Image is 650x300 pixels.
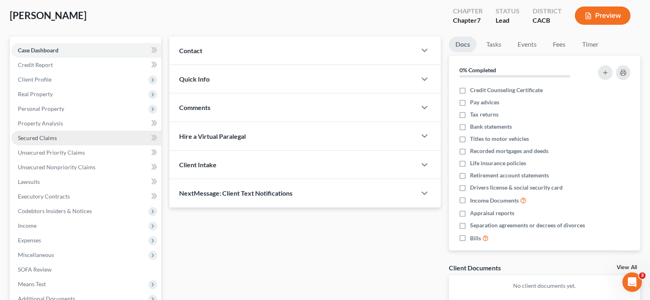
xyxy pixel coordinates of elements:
span: Hire a Virtual Paralegal [179,132,246,140]
span: Case Dashboard [18,47,58,54]
span: Client Intake [179,161,217,168]
span: Codebtors Insiders & Notices [18,207,92,214]
a: Lawsuits [11,175,161,189]
span: Separation agreements or decrees of divorces [470,221,585,229]
span: Comments [179,104,210,111]
span: Executory Contracts [18,193,70,200]
div: District [533,6,562,16]
span: SOFA Review [18,266,52,273]
span: Income [18,222,37,229]
a: Case Dashboard [11,43,161,58]
a: Secured Claims [11,131,161,145]
span: Bank statements [470,123,512,131]
a: View All [617,265,637,270]
div: Chapter [453,6,483,16]
span: Pay advices [470,98,499,106]
span: Unsecured Priority Claims [18,149,85,156]
a: SOFA Review [11,262,161,277]
span: Appraisal reports [470,209,514,217]
strong: 0% Completed [459,67,496,73]
span: 7 [477,16,481,24]
iframe: Intercom live chat [622,272,642,292]
a: Property Analysis [11,116,161,131]
span: Contact [179,47,202,54]
span: Credit Report [18,61,53,68]
span: Drivers license & social security card [470,183,563,192]
span: Recorded mortgages and deeds [470,147,548,155]
a: Docs [449,37,477,52]
span: Bills [470,234,481,242]
div: Client Documents [449,263,501,272]
div: CACB [533,16,562,25]
span: Unsecured Nonpriority Claims [18,164,95,171]
a: Unsecured Nonpriority Claims [11,160,161,175]
span: Lawsuits [18,178,40,185]
span: Property Analysis [18,120,63,127]
div: Status [496,6,520,16]
span: Quick Info [179,75,210,83]
button: Preview [575,6,630,25]
span: Tax returns [470,110,498,119]
span: Retirement account statements [470,171,549,179]
span: Means Test [18,281,46,287]
a: Executory Contracts [11,189,161,204]
div: Chapter [453,16,483,25]
span: Expenses [18,237,41,244]
span: Titles to motor vehicles [470,135,529,143]
a: Tasks [480,37,508,52]
span: Secured Claims [18,134,57,141]
a: Fees [546,37,572,52]
a: Events [511,37,543,52]
a: Timer [576,37,605,52]
span: NextMessage: Client Text Notifications [179,189,292,197]
span: Personal Property [18,105,64,112]
a: Unsecured Priority Claims [11,145,161,160]
span: Credit Counseling Certificate [470,86,543,94]
span: Life insurance policies [470,159,526,167]
span: [PERSON_NAME] [10,9,87,21]
span: 3 [639,272,646,279]
div: Lead [496,16,520,25]
span: Client Profile [18,76,52,83]
span: Real Property [18,91,53,97]
span: Miscellaneous [18,251,54,258]
span: Income Documents [470,196,519,205]
a: Credit Report [11,58,161,72]
p: No client documents yet. [455,282,634,290]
